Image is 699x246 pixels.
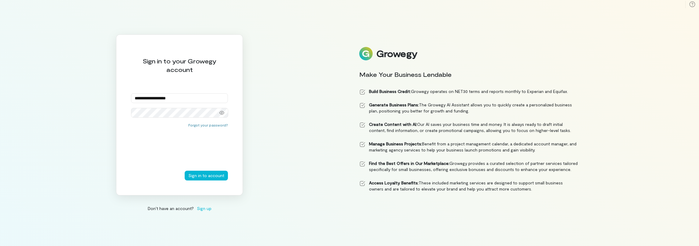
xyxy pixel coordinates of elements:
[116,205,243,212] div: Don’t have an account?
[131,57,228,74] div: Sign in to your Growegy account
[359,141,578,153] li: Benefit from a project management calendar, a dedicated account manager, and marketing agency ser...
[369,122,417,127] strong: Create Content with AI:
[369,180,419,185] strong: Access Loyalty Benefits:
[369,161,449,166] strong: Find the Best Offers in Our Marketplace:
[369,89,411,94] strong: Build Business Credit:
[185,171,228,180] button: Sign in to account
[359,47,373,60] img: Logo
[369,141,422,146] strong: Manage Business Projects:
[359,160,578,173] li: Growegy provides a curated selection of partner services tailored specifically for small business...
[359,102,578,114] li: The Growegy AI Assistant allows you to quickly create a personalized business plan, positioning y...
[369,102,419,107] strong: Generate Business Plans:
[188,123,228,127] button: Forgot your password?
[359,180,578,192] li: These included marketing services are designed to support small business owners and are tailored ...
[359,70,578,79] div: Make Your Business Lendable
[359,121,578,134] li: Our AI saves your business time and money. It is always ready to draft initial content, find info...
[197,205,211,212] span: Sign up
[359,88,578,94] li: Growegy operates on NET30 terms and reports monthly to Experian and Equifax.
[376,48,417,59] div: Growegy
